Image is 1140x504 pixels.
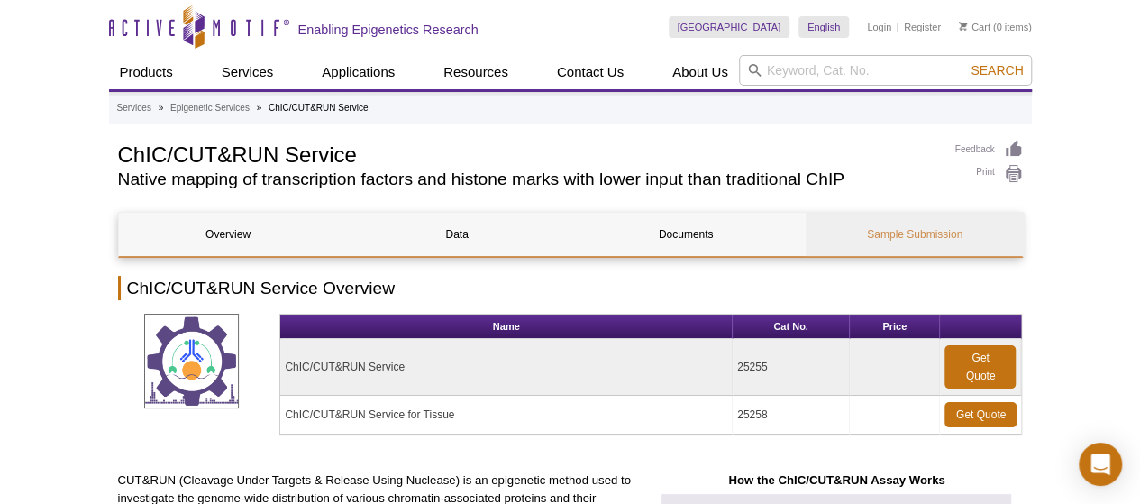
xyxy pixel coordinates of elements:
[117,100,151,116] a: Services
[661,55,739,89] a: About Us
[806,213,1025,256] a: Sample Submission
[798,16,849,38] a: English
[959,16,1032,38] li: (0 items)
[955,164,1023,184] a: Print
[733,315,850,339] th: Cat No.
[119,213,338,256] a: Overview
[311,55,406,89] a: Applications
[897,16,899,38] li: |
[669,16,790,38] a: [GEOGRAPHIC_DATA]
[965,62,1028,78] button: Search
[280,396,733,435] td: ChIC/CUT&RUN Service for Tissue
[577,213,796,256] a: Documents
[118,140,937,167] h1: ChIC/CUT&RUN Service
[118,276,1023,300] h2: ChIC/CUT&RUN Service Overview
[904,21,941,33] a: Register
[348,213,567,256] a: Data
[971,63,1023,78] span: Search
[144,314,239,408] img: ChIC/CUT&RUN Service
[944,402,1017,427] a: Get Quote
[211,55,285,89] a: Services
[433,55,519,89] a: Resources
[118,171,937,188] h2: Native mapping of transcription factors and histone marks with lower input than traditional ChIP
[850,315,941,339] th: Price
[257,103,262,113] li: »
[109,55,184,89] a: Products
[867,21,891,33] a: Login
[280,339,733,396] td: ChIC/CUT&RUN Service
[546,55,634,89] a: Contact Us
[269,103,369,113] li: ChIC/CUT&RUN Service
[1079,443,1122,486] div: Open Intercom Messenger
[159,103,164,113] li: »
[944,345,1016,389] a: Get Quote
[739,55,1032,86] input: Keyword, Cat. No.
[728,473,944,487] strong: How the ChIC/CUT&RUN Assay Works
[298,22,479,38] h2: Enabling Epigenetics Research
[959,21,990,33] a: Cart
[955,140,1023,160] a: Feedback
[170,100,250,116] a: Epigenetic Services
[733,396,850,435] td: 25258
[733,339,850,396] td: 25255
[959,22,967,31] img: Your Cart
[280,315,733,339] th: Name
